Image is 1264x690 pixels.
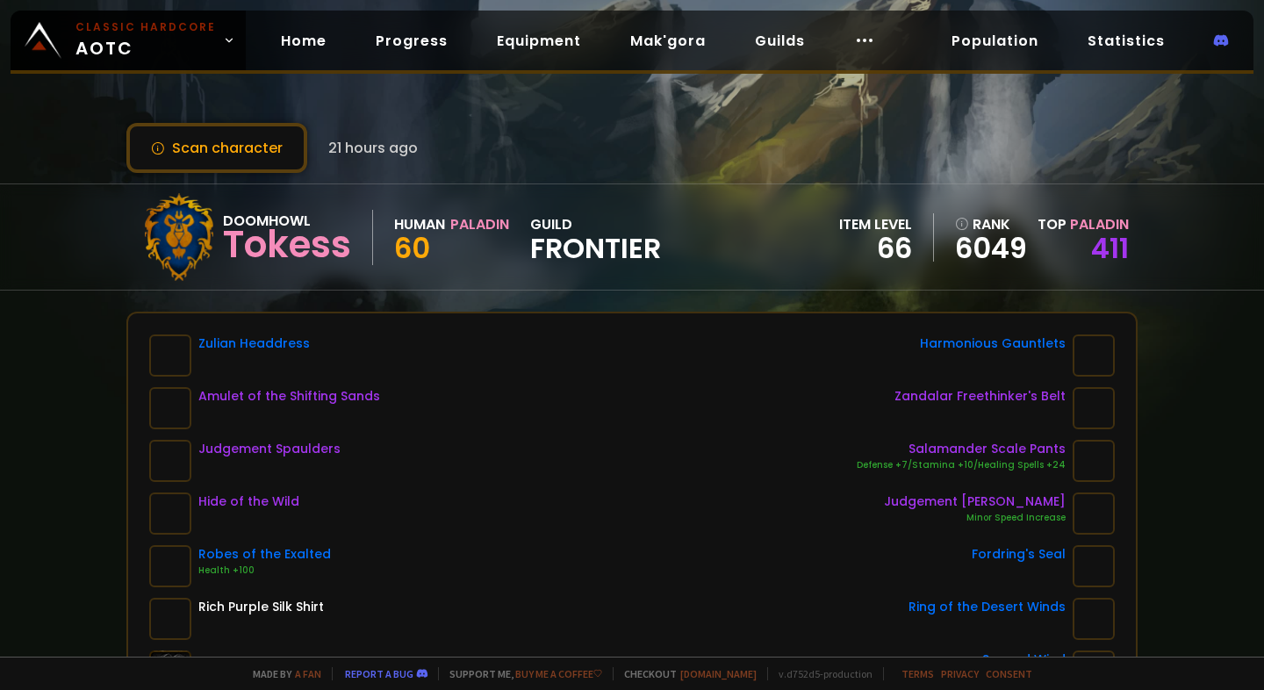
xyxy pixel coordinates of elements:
a: Mak'gora [616,23,720,59]
img: item-13346 [149,545,191,587]
a: Report a bug [345,667,413,680]
img: item-4335 [149,598,191,640]
a: Progress [362,23,462,59]
div: Top [1038,213,1129,235]
div: Zulian Headdress [198,334,310,353]
a: Consent [986,667,1032,680]
div: Ring of the Desert Winds [908,598,1066,616]
span: Checkout [613,667,757,680]
a: 411 [1091,228,1129,268]
a: [DOMAIN_NAME] [680,667,757,680]
div: Amulet of the Shifting Sands [198,387,380,406]
img: item-16058 [1073,545,1115,587]
div: Doomhowl [223,210,351,232]
img: item-18510 [149,492,191,535]
div: Fordring's Seal [972,545,1066,564]
div: Paladin [450,213,509,235]
div: Human [394,213,445,235]
span: AOTC [75,19,216,61]
span: Paladin [1070,214,1129,234]
div: Salamander Scale Pants [857,440,1066,458]
div: 66 [839,235,912,262]
a: Statistics [1074,23,1179,59]
img: item-16957 [1073,492,1115,535]
div: item level [839,213,912,235]
img: item-19826 [1073,387,1115,429]
a: Equipment [483,23,595,59]
div: Tokess [223,232,351,258]
img: item-21483 [1073,598,1115,640]
div: Minor Speed Increase [884,511,1066,525]
img: item-18527 [1073,334,1115,377]
div: Defense +7/Stamina +10/Healing Spells +24 [857,458,1066,472]
div: Health +100 [198,564,331,578]
small: Classic Hardcore [75,19,216,35]
div: Hide of the Wild [198,492,299,511]
div: Judgement [PERSON_NAME] [884,492,1066,511]
div: Zandalar Freethinker's Belt [894,387,1066,406]
span: 60 [394,228,430,268]
a: Guilds [741,23,819,59]
a: Population [937,23,1052,59]
img: item-18875 [1073,440,1115,482]
a: Privacy [941,667,979,680]
span: v. d752d5 - production [767,667,873,680]
a: Classic HardcoreAOTC [11,11,246,70]
img: item-21507 [149,387,191,429]
div: Judgement Spaulders [198,440,341,458]
span: Frontier [530,235,661,262]
span: Made by [242,667,321,680]
span: 21 hours ago [328,137,418,159]
button: Scan character [126,123,307,173]
img: item-16953 [149,440,191,482]
div: Harmonious Gauntlets [920,334,1066,353]
a: a fan [295,667,321,680]
a: Home [267,23,341,59]
img: item-22720 [149,334,191,377]
a: 6049 [955,235,1027,262]
div: Rich Purple Silk Shirt [198,598,324,616]
div: rank [955,213,1027,235]
div: Robes of the Exalted [198,545,331,564]
span: Support me, [438,667,602,680]
a: Buy me a coffee [515,667,602,680]
div: Second Wind [982,650,1066,669]
a: Terms [901,667,934,680]
div: guild [530,213,661,262]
